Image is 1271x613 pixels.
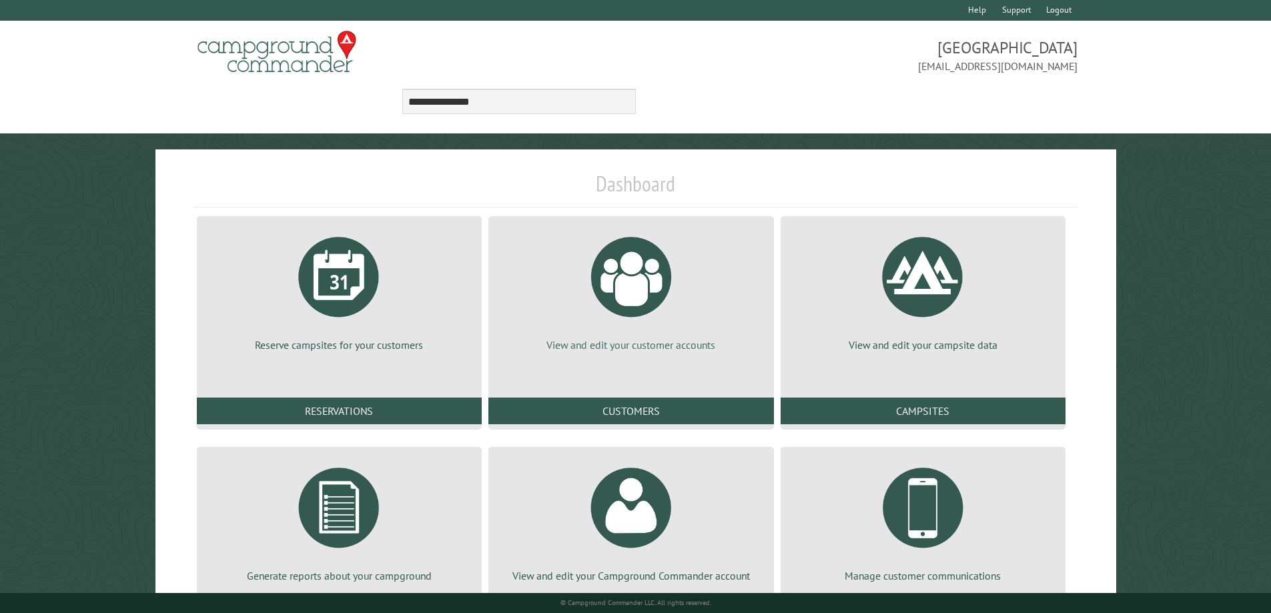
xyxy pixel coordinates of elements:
[560,598,711,607] small: © Campground Commander LLC. All rights reserved.
[797,338,1049,352] p: View and edit your campsite data
[504,568,757,583] p: View and edit your Campground Commander account
[797,227,1049,352] a: View and edit your campsite data
[213,458,466,583] a: Generate reports about your campground
[504,338,757,352] p: View and edit your customer accounts
[213,227,466,352] a: Reserve campsites for your customers
[797,458,1049,583] a: Manage customer communications
[504,227,757,352] a: View and edit your customer accounts
[797,568,1049,583] p: Manage customer communications
[213,338,466,352] p: Reserve campsites for your customers
[193,171,1078,207] h1: Dashboard
[193,26,360,78] img: Campground Commander
[213,568,466,583] p: Generate reports about your campground
[781,398,1066,424] a: Campsites
[488,398,773,424] a: Customers
[504,458,757,583] a: View and edit your Campground Commander account
[636,37,1078,74] span: [GEOGRAPHIC_DATA] [EMAIL_ADDRESS][DOMAIN_NAME]
[197,398,482,424] a: Reservations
